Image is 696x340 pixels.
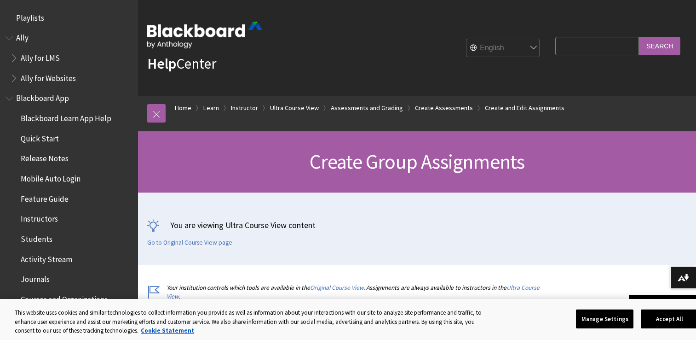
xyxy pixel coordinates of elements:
a: Go to Original Course View page. [147,239,234,247]
a: Original Course View [310,284,363,292]
p: Your institution controls which tools are available in the . Assignments are always available to ... [147,283,551,301]
span: Ally [16,30,29,43]
span: Playlists [16,10,44,23]
a: Assessments and Grading [331,102,403,114]
a: Home [175,102,191,114]
span: Journals [21,272,50,284]
img: Blackboard by Anthology [147,22,262,48]
span: Release Notes [21,151,69,164]
span: Feature Guide [21,191,69,204]
nav: Book outline for Playlists [6,10,132,26]
a: Back to top [629,295,696,312]
nav: Book outline for Anthology Ally Help [6,30,132,86]
span: Ally for LMS [21,50,60,63]
a: Ultra Course View [270,102,319,114]
span: Activity Stream [21,252,72,264]
a: Learn [203,102,219,114]
span: Ally for Websites [21,70,76,83]
input: Search [639,37,680,55]
select: Site Language Selector [466,39,540,58]
a: Create and Edit Assignments [485,102,564,114]
span: Courses and Organizations [21,292,108,304]
span: Blackboard App [16,91,69,103]
a: Instructor [231,102,258,114]
span: Create Group Assignments [310,149,525,174]
span: Students [21,231,52,244]
p: You are viewing Ultra Course View content [147,219,687,231]
span: Mobile Auto Login [21,171,81,183]
span: Instructors [21,211,58,224]
span: Quick Start [21,131,59,143]
span: Blackboard Learn App Help [21,111,111,123]
strong: Help [147,54,176,73]
a: Create Assessments [415,102,473,114]
a: More information about your privacy, opens in a new tab [141,327,194,334]
a: HelpCenter [147,54,216,73]
button: Manage Settings [576,309,633,328]
div: This website uses cookies and similar technologies to collect information you provide as well as ... [15,308,487,335]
